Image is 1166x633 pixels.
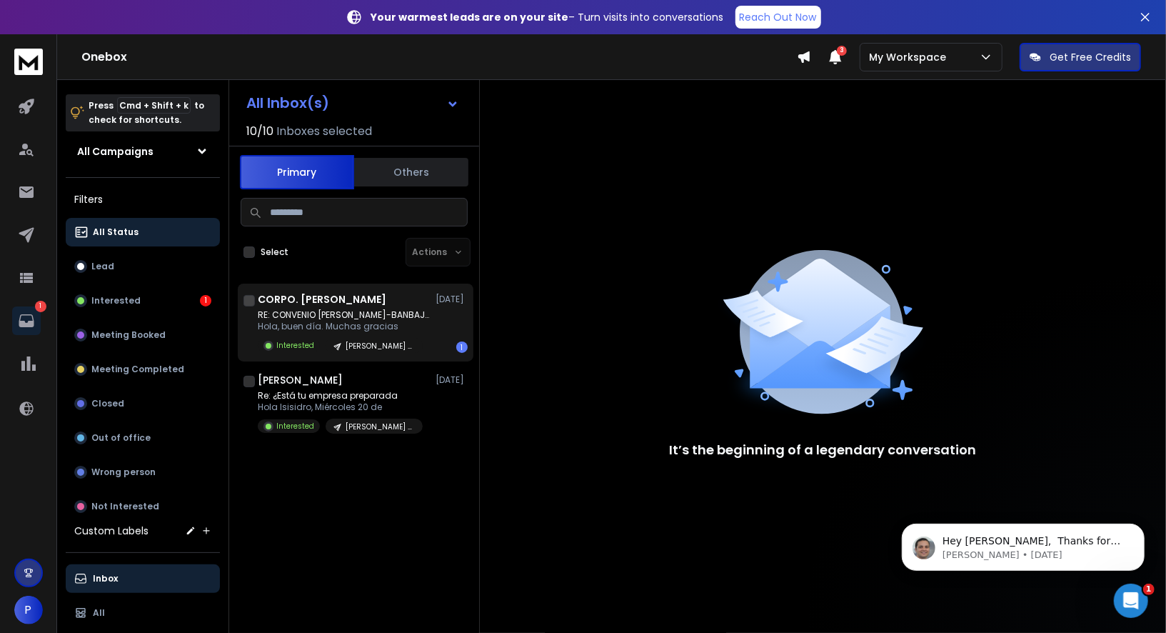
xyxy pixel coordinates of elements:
p: My Workspace [869,50,952,64]
button: Interested1 [66,286,220,315]
h1: [PERSON_NAME] [258,373,343,387]
p: Out of office [91,432,151,444]
p: [PERSON_NAME] B2B - HR General [346,422,414,432]
p: Get Free Credits [1050,50,1131,64]
span: 3 [837,46,847,56]
p: Press to check for shortcuts. [89,99,204,127]
p: Closed [91,398,124,409]
p: [DATE] [436,294,468,305]
button: Out of office [66,424,220,452]
button: Primary [240,155,354,189]
p: Reach Out Now [740,10,817,24]
p: Interested [91,295,141,306]
div: 1 [456,342,468,353]
h3: Custom Labels [74,524,149,538]
iframe: Intercom notifications message [880,494,1166,594]
button: Wrong person [66,458,220,487]
button: Inbox [66,564,220,593]
p: All [93,607,105,619]
a: Reach Out Now [735,6,821,29]
button: Closed [66,389,220,418]
p: Not Interested [91,501,159,512]
p: [DATE] [436,374,468,386]
p: All Status [93,226,139,238]
button: Others [354,156,468,188]
h3: Filters [66,189,220,209]
p: Lead [91,261,114,272]
button: All [66,599,220,627]
p: – Turn visits into conversations [371,10,724,24]
p: Meeting Booked [91,329,166,341]
p: Inbox [93,573,118,584]
button: P [14,596,43,624]
img: logo [14,49,43,75]
h3: Inboxes selected [276,123,372,140]
p: Hola Isisidro, Miércoles 20 de [258,402,423,413]
p: RE: CONVENIO [PERSON_NAME]-BANBAJIO [258,309,429,321]
button: All Campaigns [66,137,220,166]
button: Meeting Booked [66,321,220,349]
p: 1 [35,301,46,312]
p: Interested [276,421,314,432]
p: Hola, buen día. Muchas gracias [258,321,429,332]
h1: All Inbox(s) [246,96,329,110]
button: Lead [66,252,220,281]
p: Wrong person [91,467,156,478]
p: Meeting Completed [91,364,184,375]
a: 1 [12,306,41,335]
p: Interested [276,340,314,351]
span: 1 [1143,584,1155,595]
p: It’s the beginning of a legendary conversation [670,440,977,460]
button: Meeting Completed [66,355,220,384]
button: Not Interested [66,492,220,521]
p: [PERSON_NAME] B2B - HR General [346,341,414,352]
div: 1 [200,295,211,306]
p: Re: ¿Está tu empresa preparada [258,390,423,402]
iframe: Intercom live chat [1114,584,1148,618]
span: Cmd + Shift + k [117,97,191,114]
h1: All Campaigns [77,144,154,159]
button: All Inbox(s) [235,89,471,117]
button: All Status [66,218,220,246]
h1: CORPO. [PERSON_NAME] [258,292,386,306]
strong: Your warmest leads are on your site [371,10,569,24]
span: 10 / 10 [246,123,273,140]
h1: Onebox [81,49,797,66]
button: Get Free Credits [1020,43,1141,71]
label: Select [261,246,288,258]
